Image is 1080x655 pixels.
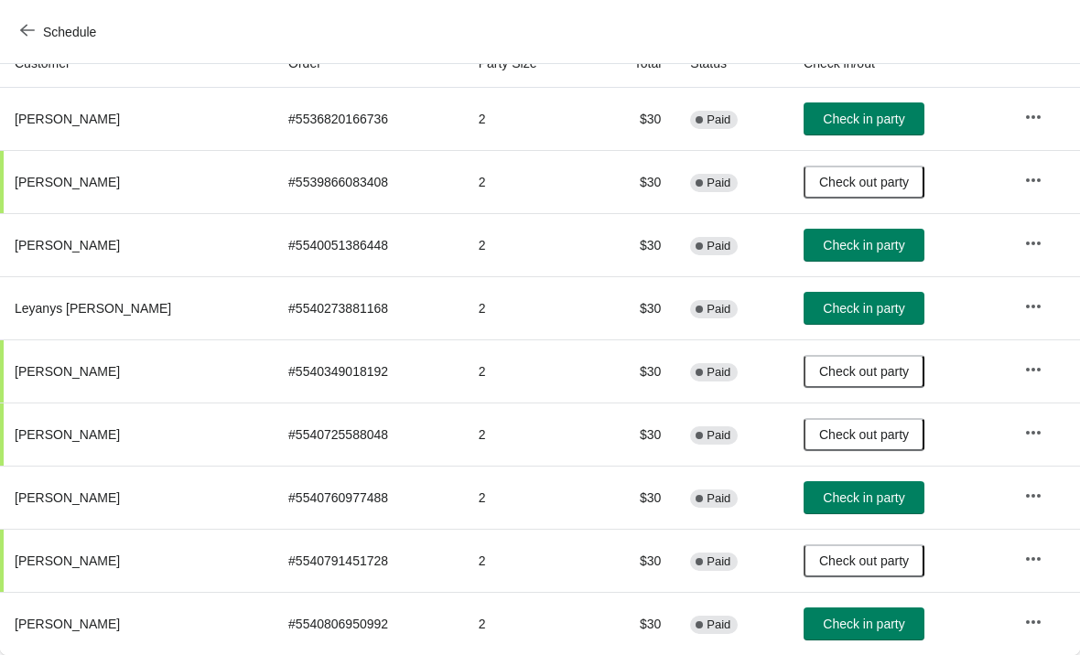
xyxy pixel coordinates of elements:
[274,276,464,339] td: # 5540273881168
[804,607,924,640] button: Check in party
[15,490,120,505] span: [PERSON_NAME]
[464,150,593,213] td: 2
[593,88,676,150] td: $30
[15,364,120,379] span: [PERSON_NAME]
[464,529,593,592] td: 2
[593,403,676,466] td: $30
[15,112,120,126] span: [PERSON_NAME]
[464,88,593,150] td: 2
[274,213,464,276] td: # 5540051386448
[823,490,904,505] span: Check in party
[819,364,909,379] span: Check out party
[804,166,924,199] button: Check out party
[593,276,676,339] td: $30
[804,102,924,135] button: Check in party
[823,238,904,252] span: Check in party
[464,276,593,339] td: 2
[804,292,924,325] button: Check in party
[274,150,464,213] td: # 5539866083408
[823,112,904,126] span: Check in party
[464,213,593,276] td: 2
[464,592,593,655] td: 2
[593,466,676,529] td: $30
[804,418,924,451] button: Check out party
[464,403,593,466] td: 2
[15,617,120,631] span: [PERSON_NAME]
[707,113,730,127] span: Paid
[9,16,111,48] button: Schedule
[15,175,120,189] span: [PERSON_NAME]
[593,213,676,276] td: $30
[819,427,909,442] span: Check out party
[707,428,730,443] span: Paid
[707,491,730,506] span: Paid
[707,617,730,632] span: Paid
[707,302,730,317] span: Paid
[804,544,924,577] button: Check out party
[804,481,924,514] button: Check in party
[43,25,96,39] span: Schedule
[274,88,464,150] td: # 5536820166736
[464,466,593,529] td: 2
[274,466,464,529] td: # 5540760977488
[274,403,464,466] td: # 5540725588048
[593,150,676,213] td: $30
[15,427,120,442] span: [PERSON_NAME]
[15,301,171,316] span: Leyanys [PERSON_NAME]
[707,554,730,569] span: Paid
[464,339,593,403] td: 2
[819,175,909,189] span: Check out party
[15,238,120,252] span: [PERSON_NAME]
[593,339,676,403] td: $30
[804,355,924,388] button: Check out party
[804,229,924,262] button: Check in party
[593,529,676,592] td: $30
[15,553,120,568] span: [PERSON_NAME]
[707,365,730,380] span: Paid
[819,553,909,568] span: Check out party
[274,592,464,655] td: # 5540806950992
[593,592,676,655] td: $30
[707,239,730,253] span: Paid
[823,301,904,316] span: Check in party
[823,617,904,631] span: Check in party
[274,339,464,403] td: # 5540349018192
[274,529,464,592] td: # 5540791451728
[707,176,730,190] span: Paid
